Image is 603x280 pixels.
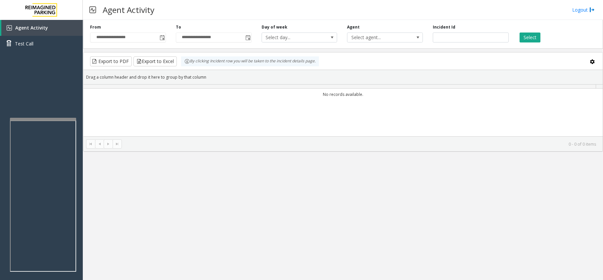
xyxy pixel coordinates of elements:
[15,40,33,47] span: Test Call
[83,85,603,136] div: Data table
[347,24,360,30] label: Agent
[262,24,287,30] label: Day of week
[184,59,190,64] img: infoIcon.svg
[244,33,251,42] span: Toggle popup
[520,33,540,42] button: Select
[347,33,423,42] span: NO DATA FOUND
[572,6,595,13] a: Logout
[90,56,132,66] button: Export to PDF
[589,6,595,13] img: logout
[89,2,96,18] img: pageIcon
[90,24,101,30] label: From
[176,24,181,30] label: To
[262,33,322,42] span: Select day...
[347,33,407,42] span: Select agent...
[133,56,177,66] button: Export to Excel
[181,56,319,66] div: By clicking Incident row you will be taken to the incident details page.
[83,89,603,100] td: No records available.
[1,20,83,36] a: Agent Activity
[99,2,158,18] h3: Agent Activity
[15,25,48,31] span: Agent Activity
[126,141,596,147] kendo-pager-info: 0 - 0 of 0 items
[7,25,12,31] img: 'icon'
[433,24,455,30] label: Incident Id
[158,33,166,42] span: Toggle popup
[83,71,603,83] div: Drag a column header and drop it here to group by that column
